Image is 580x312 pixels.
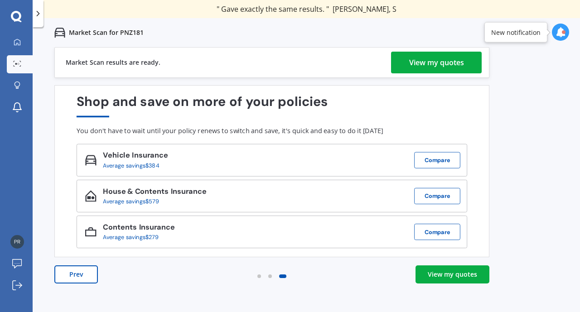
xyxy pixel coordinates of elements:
img: Vehicle_icon [85,154,97,166]
button: Compare [414,224,460,240]
p: Market Scan for PNZ181 [69,28,144,37]
div: Average savings $279 [103,234,168,241]
div: Shop and save on more of your policies [77,94,467,117]
img: 161bd1b73c093236f87fdffcdda147e7 [10,235,24,249]
div: You don't have to wait until your policy renews to switch and save, it's quick and easy to do it ... [77,127,467,135]
span: Insurance [137,222,175,232]
button: Prev [54,265,98,283]
img: Contents_icon [85,226,97,237]
div: Vehicle [103,151,168,162]
button: Compare [414,152,460,168]
img: car.f15378c7a67c060ca3f3.svg [54,27,65,38]
div: Average savings $384 [103,163,161,169]
div: Market Scan results are ready. [66,48,160,77]
button: Compare [414,188,460,204]
div: Contents [103,223,174,234]
a: View my quotes [391,52,482,73]
span: Insurance [130,150,168,160]
img: House & Contents_icon [85,190,97,202]
div: House & Contents [103,187,207,198]
a: View my quotes [416,265,489,283]
div: View my quotes [409,52,464,73]
div: View my quotes [428,270,477,279]
div: Average savings $579 [103,198,200,205]
span: Insurance [169,187,207,197]
div: New notification [491,28,541,37]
